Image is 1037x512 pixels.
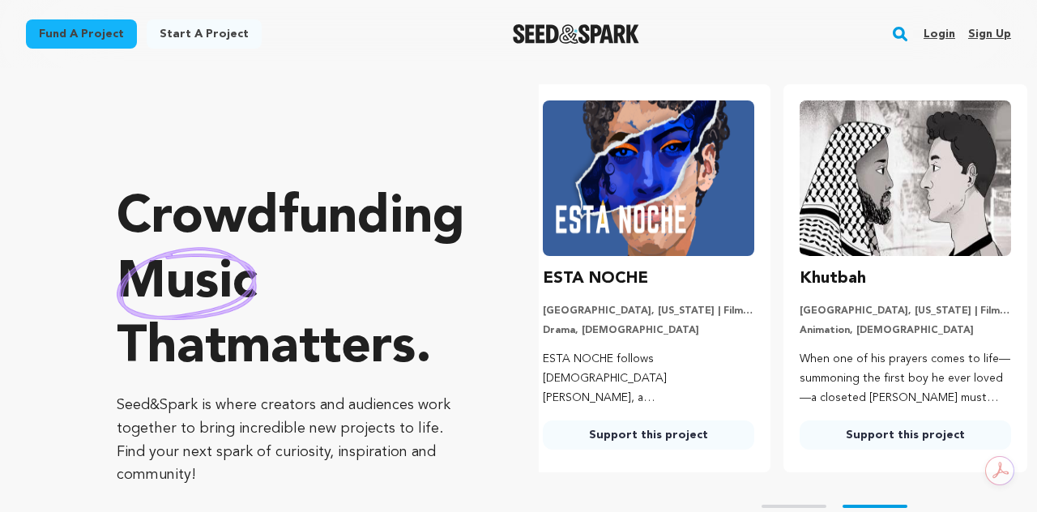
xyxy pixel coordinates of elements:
a: Seed&Spark Homepage [513,24,640,44]
p: Drama, [DEMOGRAPHIC_DATA] [543,324,754,337]
img: Khutbah image [800,100,1011,256]
a: Fund a project [26,19,137,49]
p: [GEOGRAPHIC_DATA], [US_STATE] | Film Short [800,305,1011,318]
a: Sign up [968,21,1011,47]
a: Login [924,21,955,47]
p: Crowdfunding that . [117,186,474,381]
a: Support this project [800,420,1011,450]
a: Support this project [543,420,754,450]
img: ESTA NOCHE image [543,100,754,256]
h3: ESTA NOCHE [543,266,648,292]
a: Start a project [147,19,262,49]
h3: Khutbah [800,266,866,292]
p: ESTA NOCHE follows [DEMOGRAPHIC_DATA] [PERSON_NAME], a [DEMOGRAPHIC_DATA], homeless runaway, conf... [543,350,754,407]
p: [GEOGRAPHIC_DATA], [US_STATE] | Film Short [543,305,754,318]
p: When one of his prayers comes to life—summoning the first boy he ever loved—a closeted [PERSON_NA... [800,350,1011,407]
p: Seed&Spark is where creators and audiences work together to bring incredible new projects to life... [117,394,474,487]
span: matters [226,322,416,374]
img: hand sketched image [117,247,257,319]
p: Animation, [DEMOGRAPHIC_DATA] [800,324,1011,337]
img: Seed&Spark Logo Dark Mode [513,24,640,44]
